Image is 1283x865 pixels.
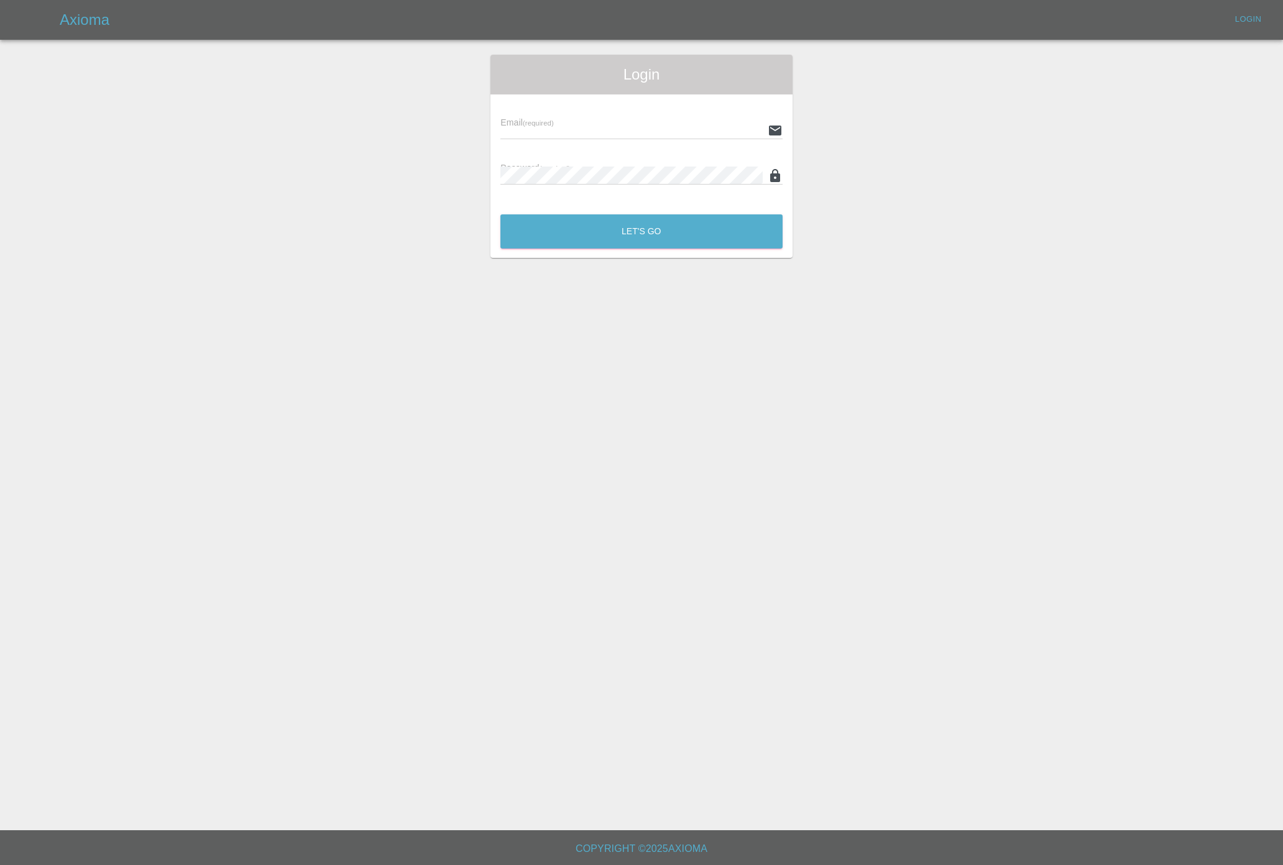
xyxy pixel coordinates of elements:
a: Login [1228,10,1268,29]
span: Password [500,163,570,173]
h6: Copyright © 2025 Axioma [10,840,1273,858]
small: (required) [540,165,571,172]
span: Email [500,117,553,127]
button: Let's Go [500,214,783,249]
small: (required) [523,119,554,127]
span: Login [500,65,783,85]
h5: Axioma [60,10,109,30]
